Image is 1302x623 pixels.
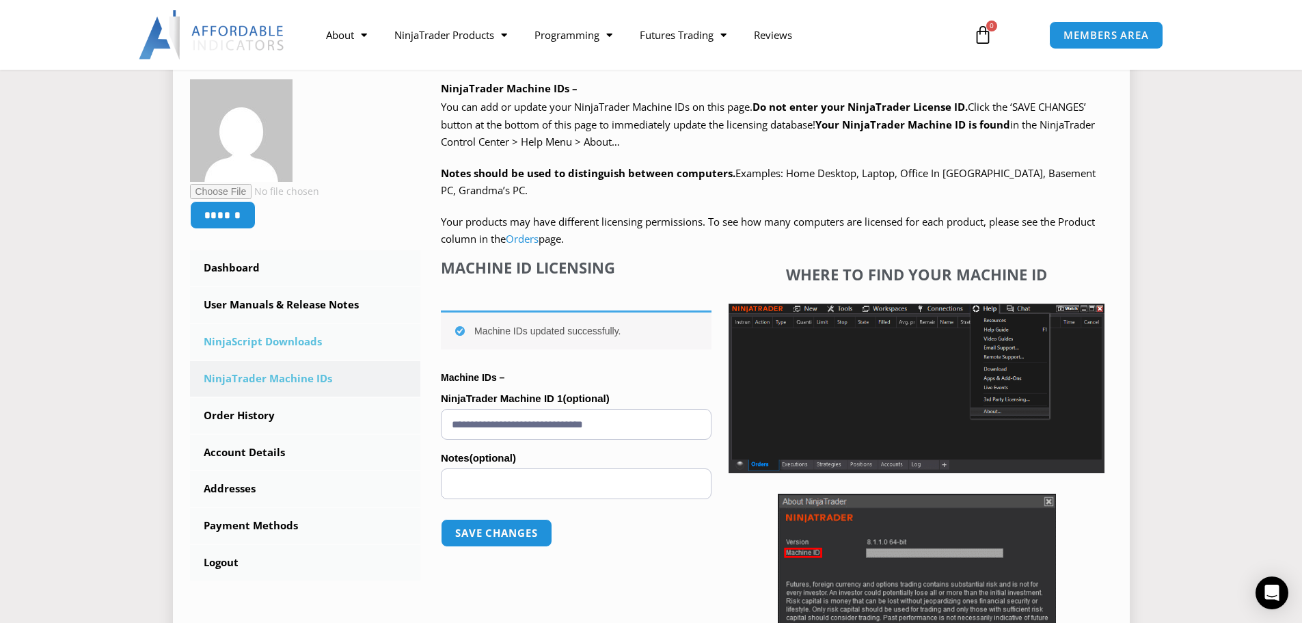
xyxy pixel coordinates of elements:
[190,324,421,360] a: NinjaScript Downloads
[562,393,609,404] span: (optional)
[521,19,626,51] a: Programming
[441,215,1095,246] span: Your products may have different licensing permissions. To see how many computers are licensed fo...
[190,250,421,581] nav: Account pages
[441,519,552,547] button: Save changes
[953,15,1013,55] a: 0
[729,304,1104,473] img: Screenshot 2025-01-17 1155544 | Affordable Indicators – NinjaTrader
[815,118,1010,131] strong: Your NinjaTrader Machine ID is found
[190,545,421,581] a: Logout
[1063,30,1149,40] span: MEMBERS AREA
[752,100,968,114] b: Do not enter your NinjaTrader License ID.
[441,100,1095,148] span: Click the ‘SAVE CHANGES’ button at the bottom of this page to immediately update the licensing da...
[441,448,711,468] label: Notes
[441,372,504,383] strong: Machine IDs –
[190,398,421,434] a: Order History
[441,81,578,95] b: NinjaTrader Machine IDs –
[506,232,539,246] a: Orders
[190,435,421,470] a: Account Details
[190,361,421,397] a: NinjaTrader Machine IDs
[441,310,711,349] div: Machine IDs updated successfully.
[986,21,997,31] span: 0
[381,19,521,51] a: NinjaTrader Products
[139,10,286,59] img: LogoAI | Affordable Indicators – NinjaTrader
[441,100,752,114] span: You can add or update your NinjaTrader Machine IDs on this page.
[190,79,293,182] img: 11e03ce182757890d7e1f1cade354ff8f6e3fe1e781cd55dbc3abffc8ad2ba23
[740,19,806,51] a: Reviews
[470,452,516,464] span: (optional)
[1049,21,1163,49] a: MEMBERS AREA
[626,19,740,51] a: Futures Trading
[729,265,1104,283] h4: Where to find your Machine ID
[441,388,711,409] label: NinjaTrader Machine ID 1
[1256,576,1288,609] div: Open Intercom Messenger
[190,471,421,507] a: Addresses
[312,19,958,51] nav: Menu
[441,166,735,180] strong: Notes should be used to distinguish between computers.
[190,250,421,286] a: Dashboard
[190,287,421,323] a: User Manuals & Release Notes
[441,166,1096,198] span: Examples: Home Desktop, Laptop, Office In [GEOGRAPHIC_DATA], Basement PC, Grandma’s PC.
[312,19,381,51] a: About
[441,259,711,276] h4: Machine ID Licensing
[190,508,421,544] a: Payment Methods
